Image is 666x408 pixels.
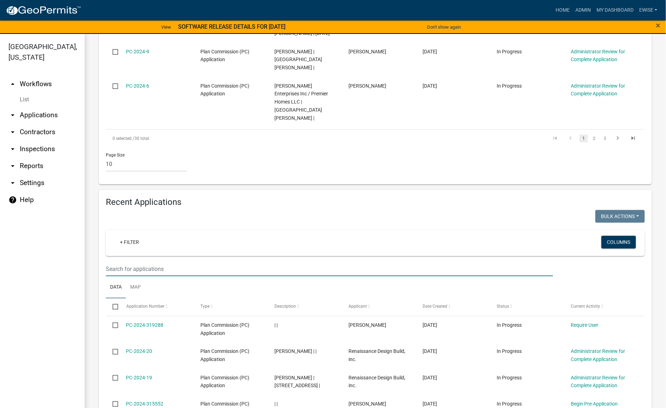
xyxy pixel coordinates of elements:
span: | | [274,322,278,328]
span: In Progress [497,401,522,407]
a: Administrator Review for Complete Application [571,375,625,389]
a: Home [553,4,573,17]
a: PC-2024-20 [126,348,152,354]
a: Require User [571,322,599,328]
h4: Recent Applications [106,197,645,207]
span: In Progress [497,49,522,54]
a: PC-2024-19 [126,375,152,380]
a: 3 [601,135,609,142]
button: Columns [601,236,636,249]
span: Plan Commission (PC) Application [200,322,249,336]
i: help [8,196,17,204]
span: Description [274,304,296,309]
a: Data [106,276,126,299]
span: × [656,20,661,30]
a: go to first page [549,135,562,142]
span: 10/03/2024 [423,322,437,328]
a: View [158,21,174,33]
input: Search for applications [106,262,553,276]
span: Chase Murphy [349,83,386,89]
i: arrow_drop_down [8,145,17,153]
datatable-header-cell: Applicant [342,298,416,315]
div: 30 total [106,130,319,147]
span: Current Activity [571,304,600,309]
button: Bulk Actions [595,210,645,223]
strong: SOFTWARE RELEASE DETAILS FOR [DATE] [178,23,285,30]
a: 1 [580,135,588,142]
span: 09/24/2024 [423,401,437,407]
span: Plan Commission (PC) Application [200,49,249,63]
a: Map [126,276,145,299]
span: Christopher Robertson | | [274,348,316,354]
li: page 1 [579,132,589,144]
span: Eric Wise [349,322,386,328]
a: Administrator Review for Complete Application [571,348,625,362]
button: Close [656,21,661,30]
span: In Progress [497,348,522,354]
span: 06/14/2024 [423,49,437,54]
span: Jason Copperwaite [349,49,386,54]
a: Ewise [636,4,660,17]
a: Admin [573,4,594,17]
a: go to last page [627,135,640,142]
a: go to next page [611,135,625,142]
a: PC-2024-319288 [126,322,164,328]
span: In Progress [497,375,522,380]
a: go to previous page [564,135,577,142]
span: 10/02/2024 [423,348,437,354]
span: In Progress [497,322,522,328]
span: Renaissance Design Build, inc. [349,375,405,389]
datatable-header-cell: Type [194,298,268,315]
span: Date Created [423,304,448,309]
span: Plan Commission (PC) Application [200,348,249,362]
span: | | [274,401,278,407]
datatable-header-cell: Current Activity [564,298,638,315]
i: arrow_drop_down [8,162,17,170]
span: Plan Commission (PC) Application [200,83,249,97]
a: PC-2024-315552 [126,401,164,407]
span: sandy hensley [349,401,386,407]
span: Status [497,304,509,309]
span: Christopher Robertson | 22820 EAST STREET | [274,375,320,389]
button: Don't show again [424,21,464,33]
datatable-header-cell: Description [268,298,342,315]
span: 0 selected / [113,136,134,141]
a: Administrator Review for Complete Application [571,49,625,63]
i: arrow_drop_down [8,179,17,187]
span: Chase Murphy Enterprises Inc / Premier Homes LLC | COLUMBUS MANN ROAD | [274,83,328,121]
span: Plan Commission (PC) Application [200,375,249,389]
i: arrow_drop_down [8,128,17,136]
span: Applicant [349,304,367,309]
span: Application Number [126,304,165,309]
li: page 3 [600,132,610,144]
span: Clint Guthrie | 1119 BIGGS ROAD | [274,49,322,71]
a: + Filter [114,236,145,249]
datatable-header-cell: Select [106,298,119,315]
span: 06/07/2024 [423,83,437,89]
span: 09/30/2024 [423,375,437,380]
a: PC-2024-6 [126,83,150,89]
a: My Dashboard [594,4,636,17]
i: arrow_drop_up [8,80,17,88]
span: Renaissance Design Build, inc. [349,348,405,362]
datatable-header-cell: Application Number [119,298,193,315]
a: PC-2024-9 [126,49,150,54]
datatable-header-cell: Date Created [416,298,490,315]
span: In Progress [497,83,522,89]
a: Administrator Review for Complete Application [571,83,625,97]
i: arrow_drop_down [8,111,17,119]
span: Type [200,304,210,309]
a: 2 [590,135,599,142]
li: page 2 [589,132,600,144]
datatable-header-cell: Status [490,298,564,315]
